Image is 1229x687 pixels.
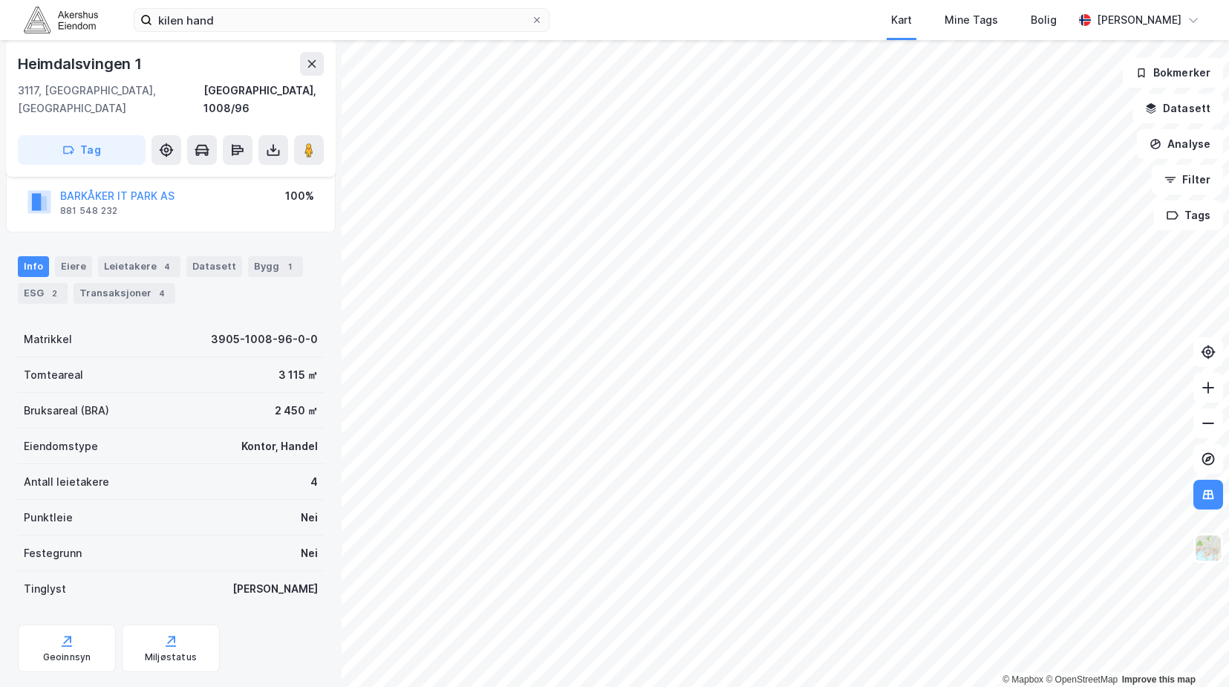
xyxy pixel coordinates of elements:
img: akershus-eiendom-logo.9091f326c980b4bce74ccdd9f866810c.svg [24,7,98,33]
div: [PERSON_NAME] [232,580,318,598]
div: [PERSON_NAME] [1097,11,1181,29]
div: ESG [18,283,68,304]
div: Info [18,256,49,277]
button: Datasett [1132,94,1223,123]
div: 881 548 232 [60,205,117,217]
div: Geoinnsyn [43,651,91,663]
div: Bruksareal (BRA) [24,402,109,420]
div: 2 450 ㎡ [275,402,318,420]
div: Tinglyst [24,580,66,598]
button: Tag [18,135,146,165]
div: Bolig [1031,11,1057,29]
div: 1 [282,259,297,274]
div: Miljøstatus [145,651,197,663]
div: Bygg [248,256,303,277]
div: 3905-1008-96-0-0 [211,331,318,348]
button: Filter [1152,165,1223,195]
div: 4 [310,473,318,491]
div: Mine Tags [945,11,998,29]
a: OpenStreetMap [1046,674,1118,685]
button: Tags [1154,201,1223,230]
div: Kontor, Handel [241,437,318,455]
div: 4 [160,259,175,274]
div: 4 [154,286,169,301]
div: Eiendomstype [24,437,98,455]
a: Improve this map [1122,674,1196,685]
div: Transaksjoner [74,283,175,304]
div: Tomteareal [24,366,83,384]
div: [GEOGRAPHIC_DATA], 1008/96 [203,82,324,117]
div: 100% [285,187,314,205]
div: Antall leietakere [24,473,109,491]
input: Søk på adresse, matrikkel, gårdeiere, leietakere eller personer [152,9,531,31]
img: Z [1194,534,1222,562]
div: Nei [301,509,318,527]
div: 3 115 ㎡ [278,366,318,384]
a: Mapbox [1003,674,1043,685]
div: Festegrunn [24,544,82,562]
div: Matrikkel [24,331,72,348]
button: Analyse [1137,129,1223,159]
div: Kontrollprogram for chat [1155,616,1229,687]
div: Nei [301,544,318,562]
div: Datasett [186,256,242,277]
div: 2 [47,286,62,301]
div: Heimdalsvingen 1 [18,52,145,76]
div: Leietakere [98,256,180,277]
button: Bokmerker [1123,58,1223,88]
div: 3117, [GEOGRAPHIC_DATA], [GEOGRAPHIC_DATA] [18,82,203,117]
div: Kart [891,11,912,29]
iframe: Chat Widget [1155,616,1229,687]
div: Punktleie [24,509,73,527]
div: Eiere [55,256,92,277]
